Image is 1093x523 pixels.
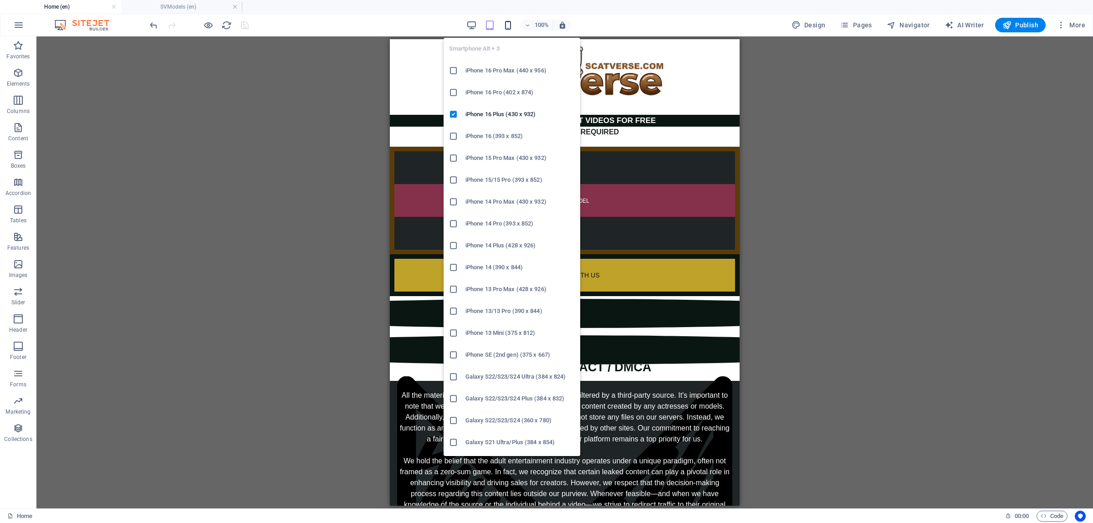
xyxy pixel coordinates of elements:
[5,111,345,145] a: HOME
[465,371,575,382] h6: Galaxy S22/S23/S24 Ultra (384 x 824)
[836,18,875,32] button: Pages
[788,18,829,32] div: Design (Ctrl+Alt+Y)
[792,21,826,30] span: Design
[7,108,30,115] p: Columns
[465,65,575,76] h6: iPhone 16 Pro Max (440 x 956)
[1041,511,1063,522] span: Code
[4,436,32,443] p: Collections
[465,153,575,164] h6: iPhone 15 Pro Max (430 x 932)
[1037,511,1067,522] button: Code
[465,262,575,273] h6: iPhone 14 (390 x 844)
[465,131,575,142] h6: iPhone 16 (393 x 852)
[52,20,121,31] img: Editor Logo
[10,354,26,361] p: Footer
[465,437,575,448] h6: Galaxy S21 Ultra/Plus (384 x 854)
[7,80,30,87] p: Elements
[148,20,159,31] button: undo
[1057,21,1085,30] span: More
[465,109,575,120] h6: iPhone 16 Plus (430 x 932)
[788,18,829,32] button: Design
[465,240,575,251] h6: iPhone 14 Plus (428 x 926)
[5,190,31,197] p: Accordion
[11,162,26,169] p: Boxes
[521,20,553,31] button: 100%
[8,135,28,142] p: Content
[945,21,984,30] span: AI Writer
[840,21,872,30] span: Pages
[465,349,575,360] h6: iPhone SE (2nd gen) (375 x 667)
[465,415,575,426] h6: Galaxy S22/S23/S24 (360 x 780)
[9,326,27,333] p: Header
[1021,513,1022,519] span: :
[6,53,30,60] p: Favorites
[7,244,29,251] p: Features
[221,20,232,31] i: Reload page
[465,196,575,207] h6: iPhone 14 Pro Max (430 x 932)
[1015,511,1029,522] span: 00 00
[5,219,345,253] a: EARNMONEY WITH US
[7,511,32,522] a: Click to cancel selection. Double-click to open Pages
[465,393,575,404] h6: Galaxy S22/S23/S24 Plus (384 x 832)
[883,18,934,32] button: Navigator
[10,217,26,224] p: Tables
[1075,511,1086,522] button: Usercentrics
[465,87,575,98] h6: iPhone 16 Pro (402 x 874)
[5,408,31,415] p: Marketing
[465,218,575,229] h6: iPhone 14 Pro (393 x 852)
[121,2,242,12] h4: SVModels (en)
[1005,511,1029,522] h6: Session time
[995,18,1046,32] button: Publish
[10,381,26,388] p: Forms
[203,20,214,31] button: Click here to leave preview mode and continue editing
[465,284,575,295] h6: iPhone 13 Pro Max (428 x 926)
[465,174,575,185] h6: iPhone 15/15 Pro (393 x 852)
[887,21,930,30] span: Navigator
[1002,21,1038,30] span: Publish
[221,20,232,31] button: reload
[5,177,345,211] a: PREMIUM
[148,20,159,31] i: Undo: Edit headline (Ctrl+Z)
[465,328,575,338] h6: iPhone 13 Mini (375 x 812)
[941,18,988,32] button: AI Writer
[535,20,549,31] h6: 100%
[11,299,26,306] p: Slider
[465,306,575,317] h6: iPhone 13/13 Pro (390 x 844)
[1053,18,1089,32] button: More
[9,272,28,279] p: Images
[5,144,345,178] a: BECOME A MODEL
